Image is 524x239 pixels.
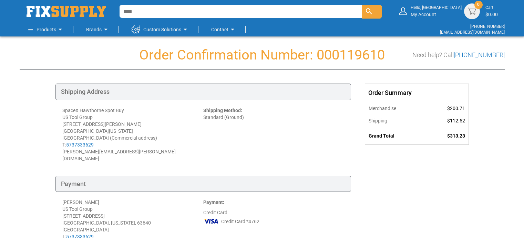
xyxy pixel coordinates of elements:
strong: Grand Total [369,133,394,139]
div: Shipping Address [55,84,351,100]
span: $200.71 [447,106,465,111]
img: Fix Industrial Supply [27,6,106,17]
div: Order Summary [365,84,469,102]
img: VI [203,216,219,226]
a: Products [28,23,64,36]
span: Credit Card *4762 [221,218,259,225]
span: $0.00 [485,12,498,17]
th: Merchandise [365,102,425,115]
span: $313.23 [447,133,465,139]
th: Shipping [365,115,425,127]
div: Payment [55,176,351,192]
a: Contact [211,23,237,36]
a: 5737333629 [66,142,94,148]
a: store logo [27,6,106,17]
div: Standard (Ground) [203,107,344,162]
strong: Payment: [203,199,224,205]
a: Custom Solutions [132,23,189,36]
h3: Need help? Call [412,52,505,58]
span: $112.52 [447,118,465,123]
small: Hello, [GEOGRAPHIC_DATA] [411,5,462,11]
h1: Order Confirmation Number: 000119610 [20,47,505,63]
span: 0 [477,2,480,8]
a: [EMAIL_ADDRESS][DOMAIN_NAME] [440,30,505,35]
a: [PHONE_NUMBER] [470,24,505,29]
div: My Account [411,5,462,18]
a: [PHONE_NUMBER] [454,51,505,58]
strong: Shipping Method: [203,108,242,113]
small: Cart [485,5,498,11]
div: SpaceX Hawthorne Spot Buy US Tool Group [STREET_ADDRESS][PERSON_NAME] [GEOGRAPHIC_DATA][US_STATE]... [62,107,203,162]
a: Brands [86,23,110,36]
